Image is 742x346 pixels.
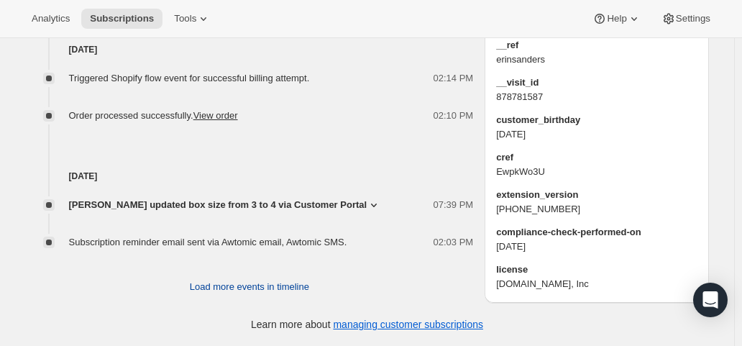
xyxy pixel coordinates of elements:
button: Help [584,9,649,29]
p: Learn more about [251,317,483,332]
h4: [DATE] [26,169,474,183]
button: Settings [653,9,719,29]
span: EwpkWo3U [496,165,697,179]
span: [PERSON_NAME] updated box size from 3 to 4 via Customer Portal [69,198,367,212]
span: Subscription reminder email sent via Awtomic email, Awtomic SMS. [69,237,347,247]
span: 02:03 PM [434,235,474,250]
span: Analytics [32,13,70,24]
span: Load more events in timeline [190,280,309,294]
a: managing customer subscriptions [333,319,483,330]
span: 07:39 PM [434,198,474,212]
span: __ref [496,38,697,53]
span: compliance-check-performed-on [496,225,697,240]
span: 02:14 PM [434,71,474,86]
span: erinsanders [496,53,697,67]
button: Load more events in timeline [181,276,318,299]
span: extension_version [496,188,697,202]
button: Analytics [23,9,78,29]
span: [DOMAIN_NAME], Inc [496,277,697,291]
span: [DATE] [496,240,697,254]
span: Order processed successfully. [69,110,238,121]
span: Subscriptions [90,13,154,24]
button: Subscriptions [81,9,162,29]
span: [DATE] [496,127,697,142]
a: View order [193,110,238,121]
button: Tools [165,9,219,29]
span: cref [496,150,697,165]
span: Tools [174,13,196,24]
button: [PERSON_NAME] updated box size from 3 to 4 via Customer Portal [69,198,382,212]
span: [PHONE_NUMBER] [496,202,697,217]
span: 02:10 PM [434,109,474,123]
span: __visit_id [496,76,697,90]
span: Settings [676,13,710,24]
span: Triggered Shopify flow event for successful billing attempt. [69,73,310,83]
span: license [496,263,697,277]
div: Open Intercom Messenger [693,283,728,317]
span: customer_birthday [496,113,697,127]
span: 878781587 [496,90,697,104]
h4: [DATE] [26,42,474,57]
span: Help [607,13,626,24]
